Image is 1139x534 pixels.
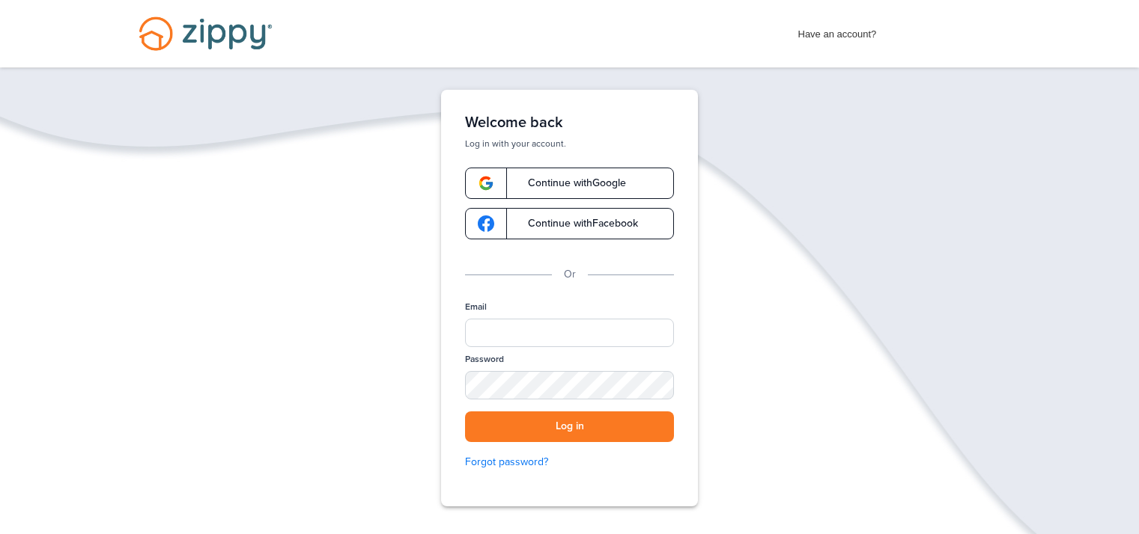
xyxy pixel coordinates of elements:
[478,215,494,232] img: google-logo
[478,175,494,191] img: google-logo
[798,19,877,43] span: Have an account?
[465,454,674,470] a: Forgot password?
[465,114,674,132] h1: Welcome back
[513,218,638,229] span: Continue with Facebook
[465,208,674,239] a: google-logoContinue withFacebook
[465,371,674,399] input: Password
[465,353,504,366] label: Password
[465,168,674,199] a: google-logoContinue withGoogle
[564,266,576,283] p: Or
[465,319,674,347] input: Email
[465,138,674,150] p: Log in with your account.
[513,178,626,188] span: Continue with Google
[465,301,487,313] label: Email
[465,411,674,442] button: Log in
